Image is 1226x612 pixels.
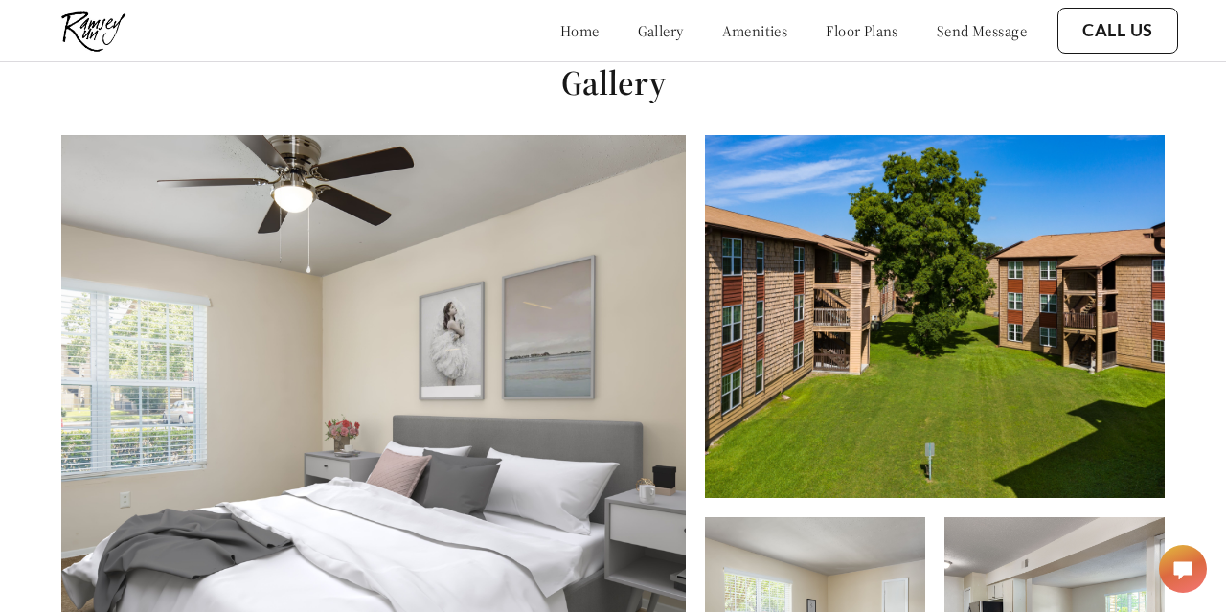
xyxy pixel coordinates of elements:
[48,5,139,57] img: Company logo
[1082,20,1153,41] a: Call Us
[1057,8,1178,54] button: Call Us
[705,135,1165,498] img: Greenery
[638,21,684,40] a: gallery
[826,21,898,40] a: floor plans
[560,21,600,40] a: home
[722,21,788,40] a: amenities
[937,21,1027,40] a: send message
